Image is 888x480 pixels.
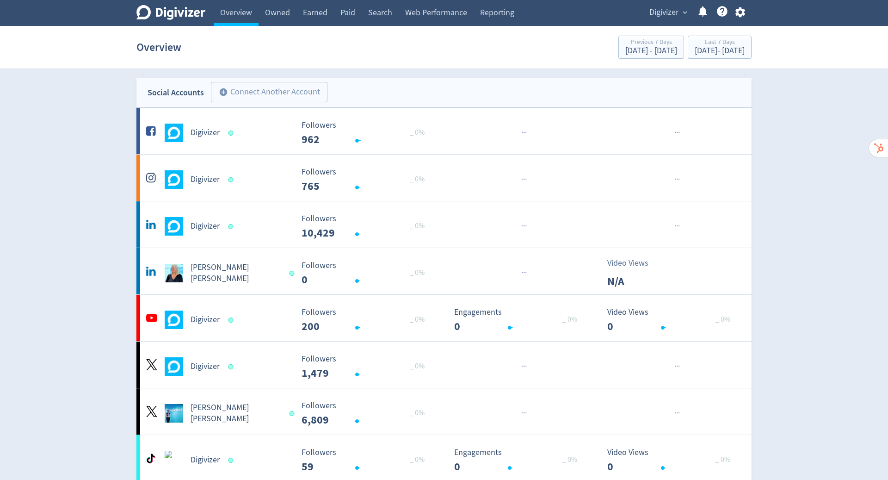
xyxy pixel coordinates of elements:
h5: Digivizer [191,455,220,466]
span: Digivizer [649,5,678,20]
p: N/A [607,273,660,290]
span: · [676,174,678,185]
a: Digivizer undefinedDigivizer Followers 765 Followers 765 _ 0%······ [136,155,752,201]
span: · [678,174,680,185]
h5: Digivizer [191,221,220,232]
span: · [523,127,525,138]
span: _ 0% [715,315,730,324]
svg: Followers 962 [297,121,436,145]
a: Digivizer undefinedDigivizer Followers 1,479 Followers 1,479 _ 0%······ [136,342,752,388]
span: · [525,267,527,279]
svg: Followers 6,809 [297,401,436,426]
h1: Overview [136,32,181,62]
span: · [525,220,527,232]
span: · [521,361,523,372]
span: · [674,220,676,232]
p: Video Views [607,257,660,269]
a: Connect Another Account [204,83,327,102]
span: Data last synced: 2 Sep 2025, 12:02am (AEST) [228,458,236,463]
span: _ 0% [410,221,425,231]
span: _ 0% [410,175,425,184]
span: · [523,220,525,232]
span: Data last synced: 1 Sep 2025, 10:03pm (AEST) [228,224,236,229]
h5: Digivizer [191,174,220,185]
span: · [525,361,527,372]
img: Digivizer undefined [165,451,183,469]
a: Emma Lo Russo undefined[PERSON_NAME] [PERSON_NAME] Followers 0 Followers 0 _ 0%···Video ViewsN/A [136,248,752,294]
button: Digivizer [646,5,690,20]
svg: Followers 10,429 [297,214,436,239]
span: · [521,127,523,138]
span: · [678,407,680,419]
img: Emma Lo Russo undefined [165,264,183,282]
h5: Digivizer [191,127,220,138]
button: Previous 7 Days[DATE] - [DATE] [618,36,684,59]
span: _ 0% [562,455,577,464]
span: · [674,407,676,419]
span: · [521,267,523,279]
a: Digivizer undefinedDigivizer Followers 10,429 Followers 10,429 _ 0%······ [136,201,752,248]
span: · [521,220,523,232]
span: _ 0% [410,408,425,418]
span: expand_more [681,8,689,17]
img: Emma Lo Russo undefined [165,404,183,423]
img: Digivizer undefined [165,170,183,189]
a: Digivizer undefinedDigivizer Followers 200 Followers 200 _ 0% Engagements 0 Engagements 0 _ 0% Vi... [136,295,752,341]
span: · [525,127,527,138]
span: · [676,220,678,232]
span: · [678,220,680,232]
div: Previous 7 Days [625,39,677,47]
svg: Video Views 0 [603,308,741,332]
a: Emma Lo Russo undefined[PERSON_NAME] [PERSON_NAME] Followers 6,809 Followers 6,809 _ 0%······ [136,388,752,435]
span: Data last synced: 2 Sep 2025, 12:02am (AEST) [289,411,297,416]
span: _ 0% [410,268,425,277]
span: · [525,407,527,419]
svg: Engagements 0 [450,308,588,332]
span: · [521,407,523,419]
span: _ 0% [562,315,577,324]
span: · [523,267,525,279]
h5: [PERSON_NAME] [PERSON_NAME] [191,262,281,284]
span: · [676,361,678,372]
span: · [678,127,680,138]
span: add_circle [219,87,228,97]
div: Social Accounts [148,86,204,100]
h5: [PERSON_NAME] [PERSON_NAME] [191,402,281,424]
span: _ 0% [410,128,425,137]
span: _ 0% [715,455,730,464]
span: · [674,127,676,138]
div: [DATE] - [DATE] [695,47,745,55]
svg: Followers 1,479 [297,355,436,379]
div: Last 7 Days [695,39,745,47]
img: Digivizer undefined [165,217,183,236]
img: Digivizer undefined [165,311,183,329]
img: Digivizer undefined [165,357,183,376]
span: Data last synced: 2 Sep 2025, 1:02am (AEST) [228,131,236,136]
span: Data last synced: 2 Sep 2025, 5:02pm (AEST) [289,271,297,276]
span: _ 0% [410,362,425,371]
h5: Digivizer [191,361,220,372]
span: _ 0% [410,315,425,324]
span: · [674,361,676,372]
button: Last 7 Days[DATE]- [DATE] [688,36,752,59]
svg: Engagements 0 [450,448,588,473]
svg: Followers 200 [297,308,436,332]
button: Connect Another Account [211,82,327,102]
span: Data last synced: 2 Sep 2025, 9:02am (AEST) [228,364,236,369]
span: · [521,174,523,185]
h5: Digivizer [191,314,220,325]
svg: Followers 0 [297,261,436,286]
span: · [674,174,676,185]
img: Digivizer undefined [165,124,183,142]
span: · [676,407,678,419]
div: [DATE] - [DATE] [625,47,677,55]
span: Data last synced: 2 Sep 2025, 1:02am (AEST) [228,177,236,182]
svg: Followers 59 [297,448,436,473]
span: · [678,361,680,372]
svg: Followers 765 [297,168,436,192]
span: · [523,174,525,185]
span: · [525,174,527,185]
span: Data last synced: 2 Sep 2025, 1:01pm (AEST) [228,318,236,323]
a: Digivizer undefinedDigivizer Followers 962 Followers 962 _ 0%······ [136,108,752,154]
svg: Video Views 0 [603,448,741,473]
